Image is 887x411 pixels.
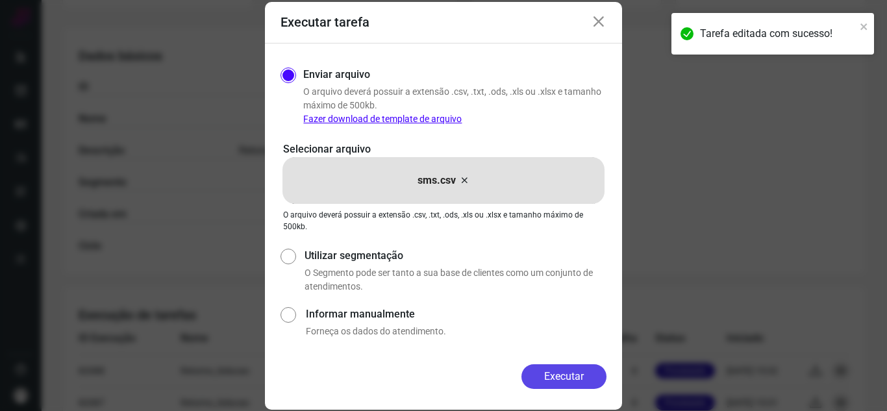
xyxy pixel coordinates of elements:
[283,209,604,232] p: O arquivo deverá possuir a extensão .csv, .txt, .ods, .xls ou .xlsx e tamanho máximo de 500kb.
[306,325,606,338] p: Forneça os dados do atendimento.
[521,364,606,389] button: Executar
[303,67,370,82] label: Enviar arquivo
[303,114,462,124] a: Fazer download de template de arquivo
[305,266,606,293] p: O Segmento pode ser tanto a sua base de clientes como um conjunto de atendimentos.
[700,26,856,42] div: Tarefa editada com sucesso!
[303,85,606,126] p: O arquivo deverá possuir a extensão .csv, .txt, .ods, .xls ou .xlsx e tamanho máximo de 500kb.
[860,18,869,34] button: close
[418,173,456,188] p: sms.csv
[305,248,606,264] label: Utilizar segmentação
[281,14,369,30] h3: Executar tarefa
[283,142,604,157] p: Selecionar arquivo
[306,306,606,322] label: Informar manualmente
